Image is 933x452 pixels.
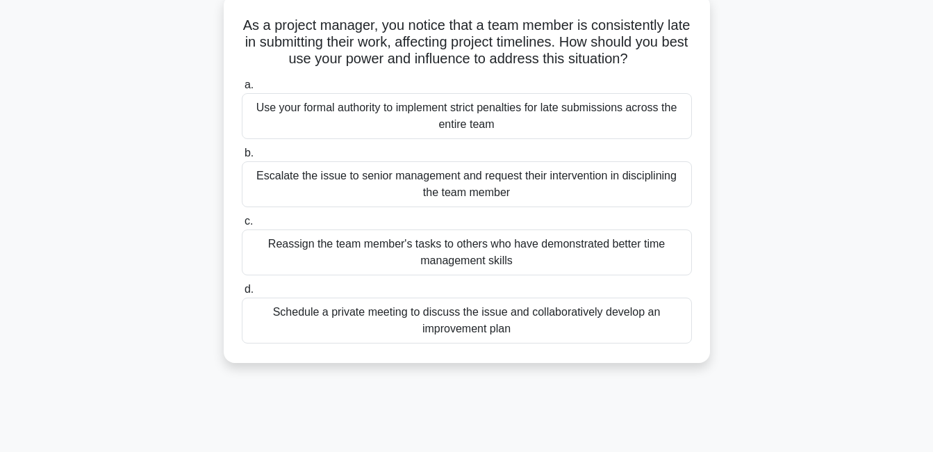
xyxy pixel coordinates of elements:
div: Schedule a private meeting to discuss the issue and collaboratively develop an improvement plan [242,298,692,344]
div: Escalate the issue to senior management and request their intervention in disciplining the team m... [242,161,692,207]
div: Reassign the team member's tasks to others who have demonstrated better time management skills [242,229,692,275]
h5: As a project manager, you notice that a team member is consistently late in submitting their work... [240,17,693,68]
span: c. [245,215,253,227]
span: a. [245,79,254,90]
span: d. [245,283,254,295]
div: Use your formal authority to implement strict penalties for late submissions across the entire team [242,93,692,139]
span: b. [245,147,254,159]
